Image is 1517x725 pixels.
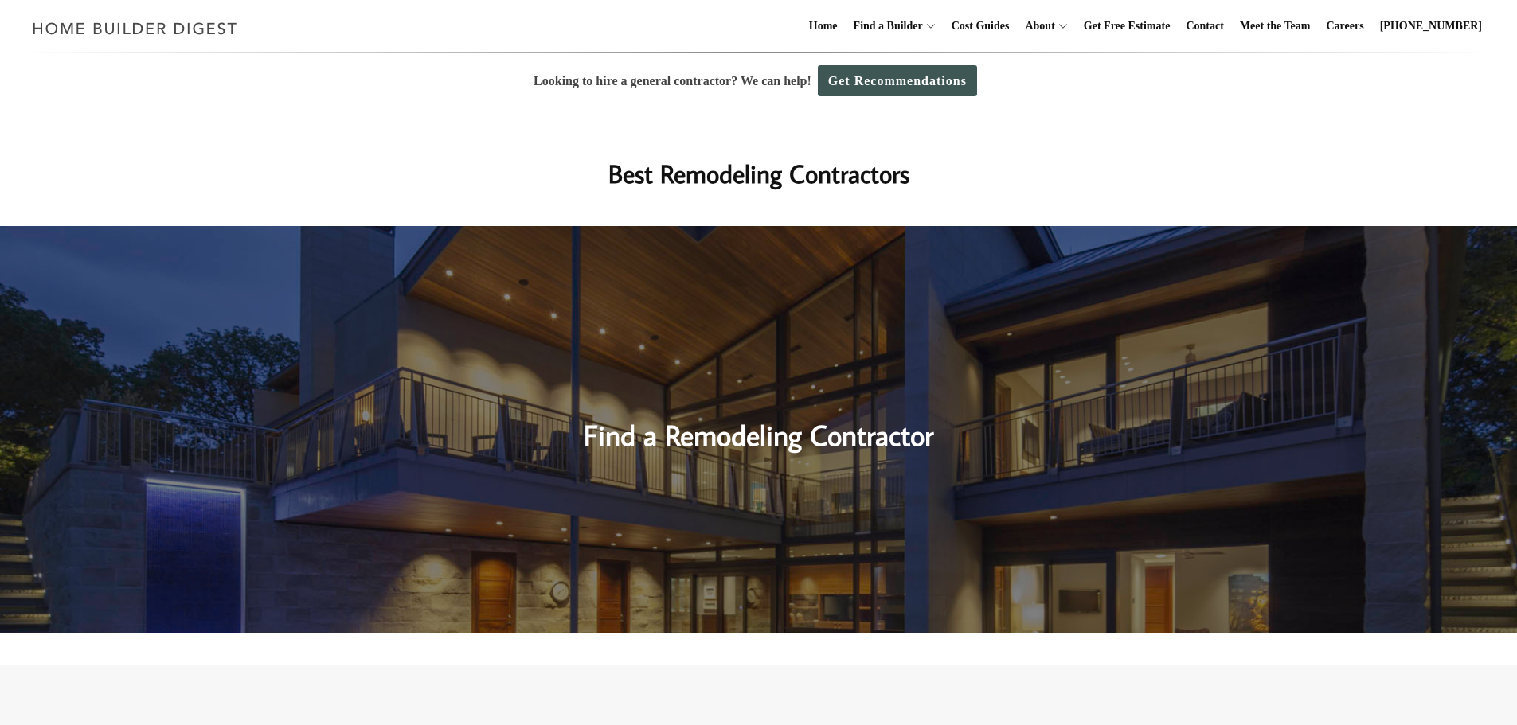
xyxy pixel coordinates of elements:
a: Careers [1320,1,1370,52]
h2: Find a Remodeling Contractor [420,385,1097,457]
h1: Best Remodeling Contractors [441,154,1077,193]
a: Get Recommendations [818,65,977,96]
a: About [1019,1,1054,52]
img: Home Builder Digest [25,13,244,44]
a: Get Free Estimate [1077,1,1177,52]
a: [PHONE_NUMBER] [1374,1,1488,52]
a: Cost Guides [945,1,1016,52]
a: Home [803,1,844,52]
a: Find a Builder [847,1,923,52]
a: Contact [1179,1,1230,52]
a: Meet the Team [1234,1,1317,52]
